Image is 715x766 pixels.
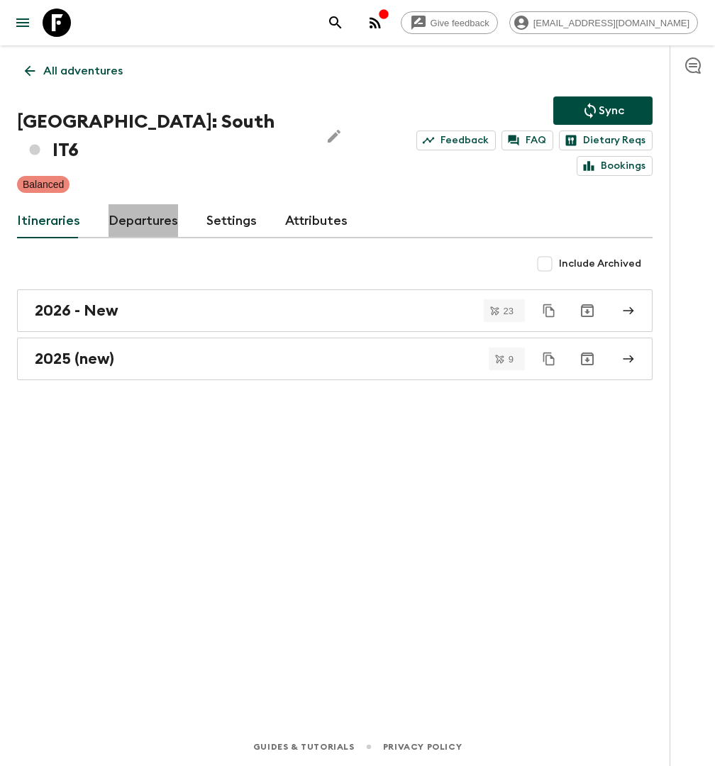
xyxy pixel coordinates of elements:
[17,289,653,332] a: 2026 - New
[500,355,522,364] span: 9
[109,204,178,238] a: Departures
[383,739,462,755] a: Privacy Policy
[321,9,350,37] button: search adventures
[17,57,131,85] a: All adventures
[9,9,37,37] button: menu
[501,131,553,150] a: FAQ
[526,18,697,28] span: [EMAIL_ADDRESS][DOMAIN_NAME]
[17,204,80,238] a: Itineraries
[573,296,602,325] button: Archive
[536,346,562,372] button: Duplicate
[553,96,653,125] button: Sync adventure departures to the booking engine
[559,131,653,150] a: Dietary Reqs
[320,108,348,165] button: Edit Adventure Title
[599,102,624,119] p: Sync
[23,177,64,191] p: Balanced
[401,11,498,34] a: Give feedback
[285,204,348,238] a: Attributes
[35,301,118,320] h2: 2026 - New
[17,338,653,380] a: 2025 (new)
[423,18,497,28] span: Give feedback
[577,156,653,176] a: Bookings
[416,131,496,150] a: Feedback
[509,11,698,34] div: [EMAIL_ADDRESS][DOMAIN_NAME]
[495,306,522,316] span: 23
[17,108,309,165] h1: [GEOGRAPHIC_DATA]: South IT6
[253,739,355,755] a: Guides & Tutorials
[559,257,641,271] span: Include Archived
[536,298,562,323] button: Duplicate
[35,350,114,368] h2: 2025 (new)
[573,345,602,373] button: Archive
[206,204,257,238] a: Settings
[43,62,123,79] p: All adventures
